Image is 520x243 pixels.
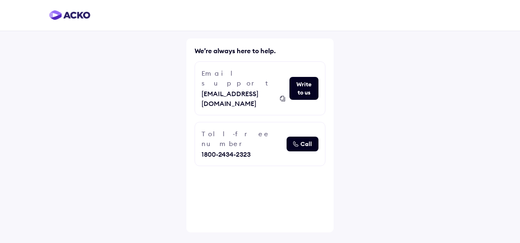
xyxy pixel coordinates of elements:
div: Toll-free number [202,129,282,148]
img: horizontal-gradient.png [49,10,90,20]
span: [EMAIL_ADDRESS][DOMAIN_NAME] [202,89,278,108]
div: 1800-2434-2323 [202,149,282,159]
button: altCall [287,137,318,151]
button: Write to us [289,77,318,100]
span: Call [300,140,312,148]
div: Email support [202,68,285,88]
img: alt [293,141,298,147]
img: alt [280,96,285,101]
h6: We’re always here to help. [195,47,325,55]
